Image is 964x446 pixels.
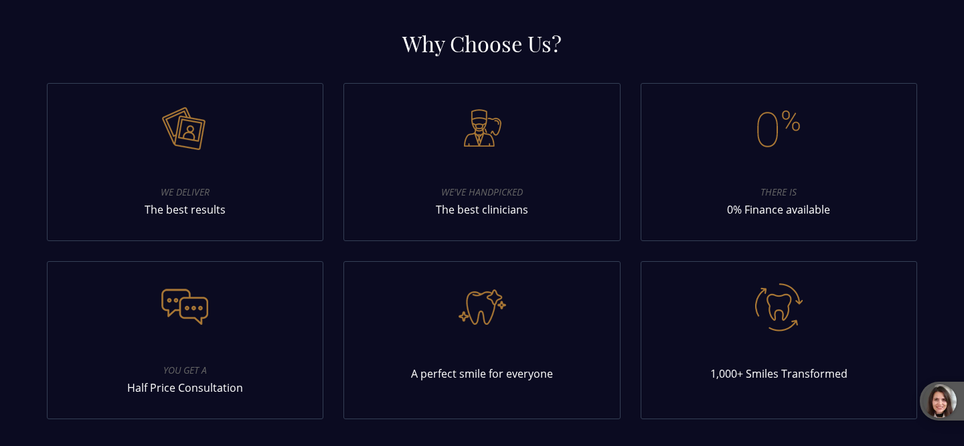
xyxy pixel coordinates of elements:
div: We've handpicked [364,185,599,199]
p: A perfect smile for everyone [364,363,599,384]
div: There is [661,185,896,199]
p: 1,000+ Smiles Transformed [661,363,896,384]
h2: Why Choose Us? [47,31,917,57]
p: The best results [68,199,303,220]
p: The best clinicians [364,199,599,220]
p: 0% Finance available [661,199,896,220]
div: We deliver [68,185,303,199]
p: Half Price Consultation [68,377,303,398]
div: You get a [68,363,303,377]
